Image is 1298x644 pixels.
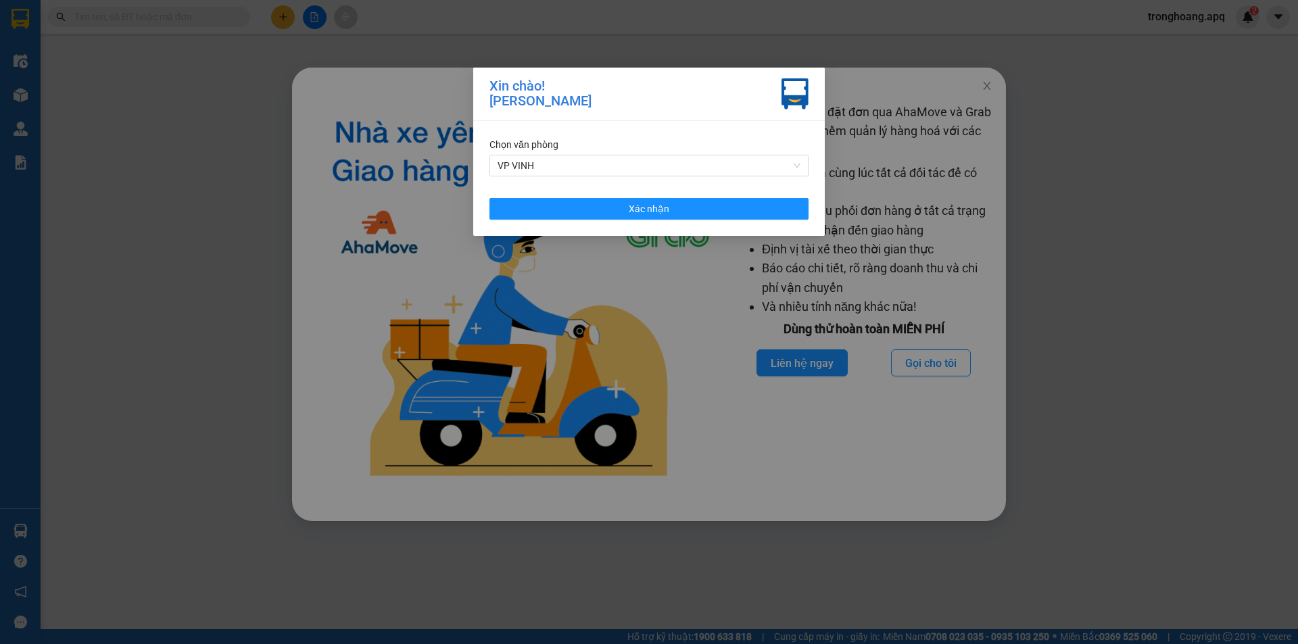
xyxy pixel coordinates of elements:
span: Xác nhận [629,201,669,216]
img: vxr-icon [782,78,809,109]
div: Chọn văn phòng [489,137,809,152]
div: Xin chào! [PERSON_NAME] [489,78,592,109]
button: Xác nhận [489,198,809,220]
span: VP VINH [498,155,800,176]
